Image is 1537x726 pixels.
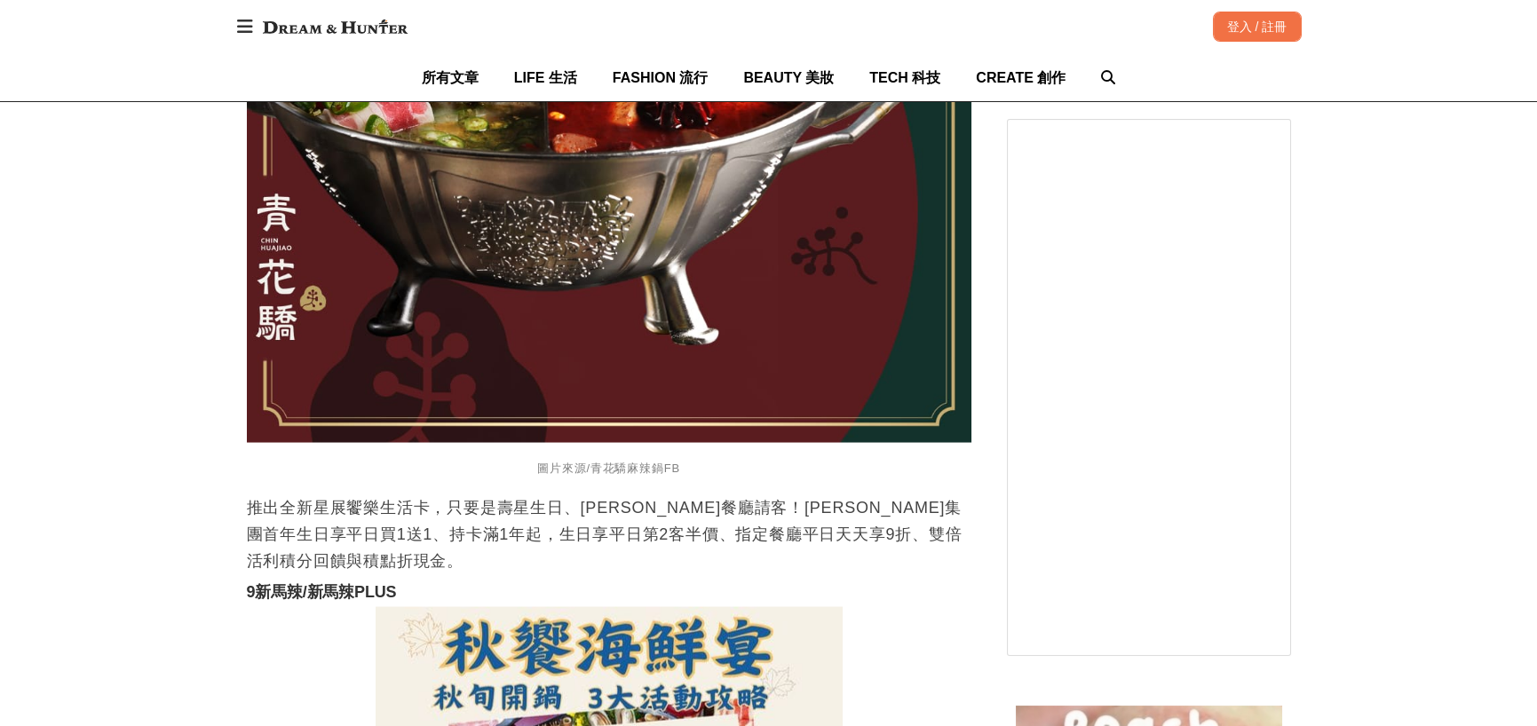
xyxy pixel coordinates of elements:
span: TECH 科技 [869,70,940,85]
a: 所有文章 [422,54,479,101]
a: FASHION 流行 [613,54,709,101]
p: 推出全新星展饗樂生活卡，只要是壽星生日、[PERSON_NAME]餐廳請客！[PERSON_NAME]集團首年生日享平日買1送1、持卡滿1年起，生日享平日第2客半價、指定餐廳平日天天享9折、雙倍... [247,494,971,574]
a: TECH 科技 [869,54,940,101]
div: 登入 / 註冊 [1213,12,1302,42]
span: 圖片來源/青花驕麻辣鍋FB [537,462,680,475]
a: LIFE 生活 [514,54,577,101]
strong: 9新馬辣/新馬辣PLUS [247,583,397,601]
img: Dream & Hunter [254,11,416,43]
a: CREATE 創作 [976,54,1066,101]
span: FASHION 流行 [613,70,709,85]
a: BEAUTY 美妝 [743,54,834,101]
span: CREATE 創作 [976,70,1066,85]
span: LIFE 生活 [514,70,577,85]
span: 所有文章 [422,70,479,85]
span: BEAUTY 美妝 [743,70,834,85]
